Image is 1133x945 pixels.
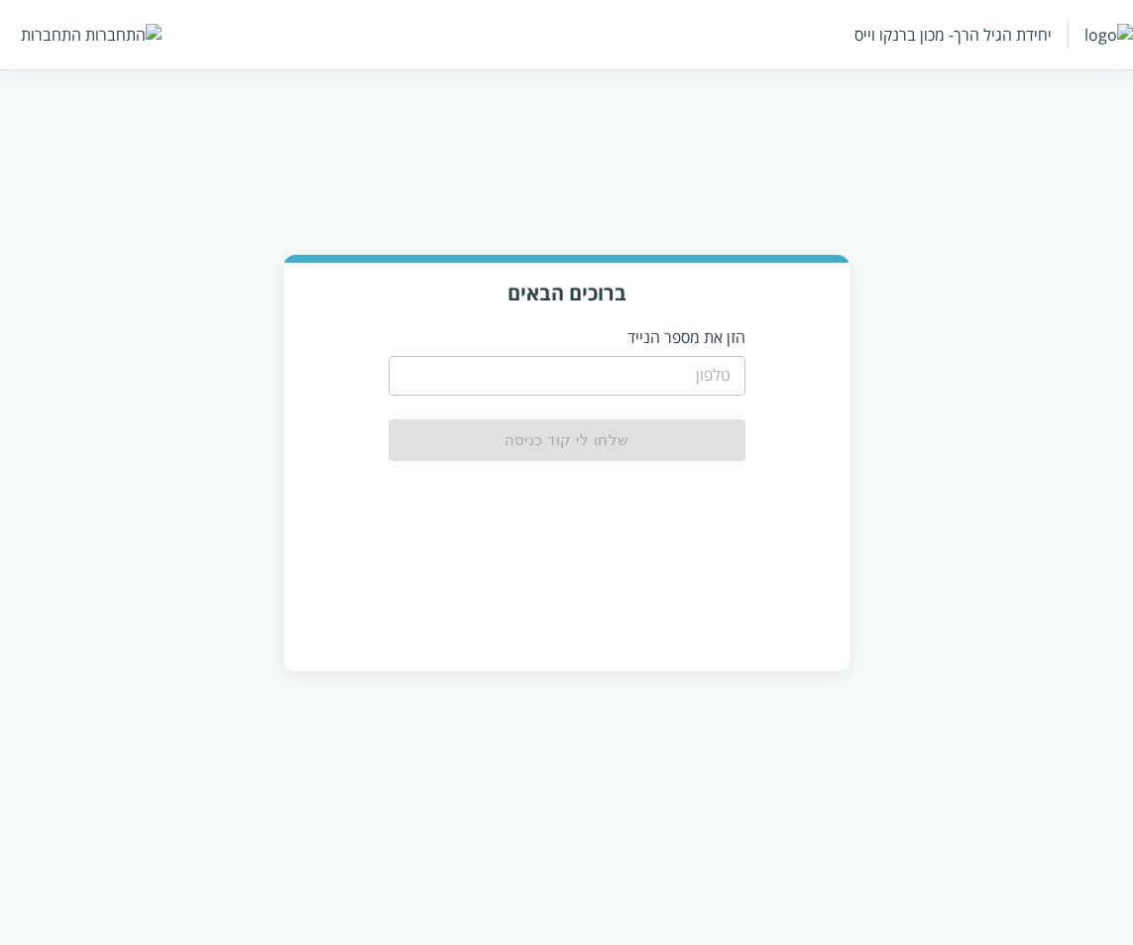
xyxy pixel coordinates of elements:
p: הזן את מספר הנייד [389,326,745,348]
h3: ברוכים הבאים [300,280,833,306]
img: logo [1084,24,1133,46]
div: התחברות [21,24,81,46]
img: התחברות [85,24,162,46]
div: יחידת הגיל הרך- מכון ברנקו וייס [854,24,1052,46]
input: טלפון [389,356,745,396]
